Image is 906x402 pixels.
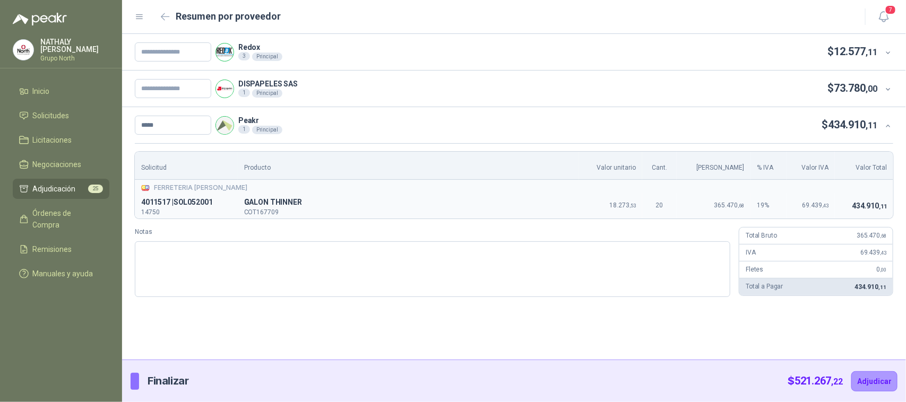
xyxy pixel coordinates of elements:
[866,47,878,57] span: ,11
[238,52,250,60] div: 3
[828,43,878,60] p: $
[33,183,76,195] span: Adjudicación
[629,203,636,208] span: ,53
[852,202,887,210] span: 434.910
[834,82,878,94] span: 73.780
[835,152,893,180] th: Valor Total
[216,43,234,61] img: Company Logo
[13,130,109,150] a: Licitaciones
[13,179,109,199] a: Adjudicación25
[788,373,843,389] p: $
[878,284,886,290] span: ,11
[860,249,886,256] span: 69.439
[244,196,573,209] p: G
[135,227,730,237] label: Notas
[33,85,50,97] span: Inicio
[714,202,745,209] span: 365.470
[855,283,886,291] span: 434.910
[751,193,787,219] td: 19 %
[642,152,677,180] th: Cant.
[795,374,843,387] span: 521.267
[33,159,82,170] span: Negociaciones
[802,202,829,209] span: 69.439
[135,152,238,180] th: Solicitud
[834,45,878,58] span: 12.577
[13,239,109,259] a: Remisiones
[238,117,282,124] p: Peakr
[244,209,573,215] p: COT167709
[609,202,636,209] span: 18.273
[738,203,745,208] span: ,68
[252,126,282,134] div: Principal
[13,264,109,284] a: Manuales y ayuda
[13,154,109,174] a: Negociaciones
[832,377,843,387] span: ,22
[879,203,887,210] span: ,11
[751,152,787,180] th: % IVA
[13,203,109,235] a: Órdenes de Compra
[238,80,298,88] p: DISPAPELES SAS
[141,209,231,215] p: 14750
[216,117,234,134] img: Company Logo
[13,40,33,60] img: Company Logo
[746,248,756,258] p: IVA
[141,183,887,193] div: FERRETERIA [PERSON_NAME]
[88,185,103,193] span: 25
[829,118,878,131] span: 434.910
[141,183,150,192] img: Company Logo
[642,193,677,219] td: 20
[746,282,783,292] p: Total a Pagar
[33,110,70,121] span: Solicitudes
[33,134,72,146] span: Licitaciones
[33,207,99,231] span: Órdenes de Compra
[677,152,750,180] th: [PERSON_NAME]
[13,81,109,101] a: Inicio
[880,233,886,239] span: ,68
[216,80,234,98] img: Company Logo
[579,152,643,180] th: Valor unitario
[13,13,67,25] img: Logo peakr
[238,43,282,51] p: Redox
[866,120,878,130] span: ,11
[828,80,878,97] p: $
[238,152,579,180] th: Producto
[176,9,281,24] h2: Resumen por proveedor
[746,231,776,241] p: Total Bruto
[880,250,886,256] span: ,43
[238,125,250,134] div: 1
[885,5,896,15] span: 7
[822,117,878,133] p: $
[252,89,282,98] div: Principal
[866,84,878,94] span: ,00
[822,203,829,208] span: ,43
[874,7,893,27] button: 7
[33,243,72,255] span: Remisiones
[880,267,886,273] span: ,00
[244,196,573,209] span: GALON THINNER
[40,38,109,53] p: NATHALY [PERSON_NAME]
[33,268,93,279] span: Manuales y ayuda
[148,373,188,389] p: Finalizar
[857,232,886,239] span: 365.470
[13,106,109,126] a: Solicitudes
[746,265,763,275] p: Fletes
[40,55,109,62] p: Grupo North
[787,152,835,180] th: Valor IVA
[252,53,282,61] div: Principal
[238,89,250,97] div: 1
[877,266,886,273] span: 0
[141,196,231,209] p: 4011517 | SOL052001
[851,371,898,391] button: Adjudicar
